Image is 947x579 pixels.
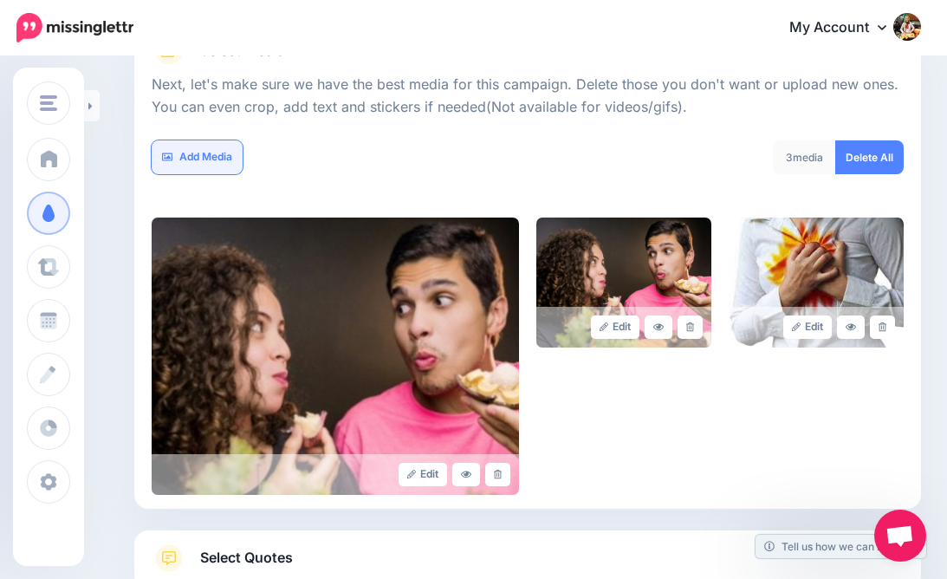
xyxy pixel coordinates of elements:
[152,140,243,174] a: Add Media
[152,65,904,495] div: Select Media
[874,510,926,562] div: Open chat
[756,535,926,558] a: Tell us how we can improve
[152,218,519,495] img: D67DJ65V7WVQ13GHYKC8E8ROMYXGLWD0_large.jpg
[40,95,57,111] img: menu.png
[772,7,921,49] a: My Account
[773,140,836,174] div: media
[200,546,293,569] span: Select Quotes
[786,151,793,164] span: 3
[152,74,904,119] p: Next, let's make sure we have the best media for this campaign. Delete those you don't want or up...
[399,463,448,486] a: Edit
[835,140,904,174] a: Delete All
[783,316,833,339] a: Edit
[536,218,711,348] img: c0e3bb2903dc90a2293c591b20ff90e4_large.jpg
[729,218,904,348] img: 3WWHZHBPN6E7ROJTQ8IOMFNDDAOPQB7L_large.jpeg
[16,13,133,42] img: Missinglettr
[591,316,640,339] a: Edit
